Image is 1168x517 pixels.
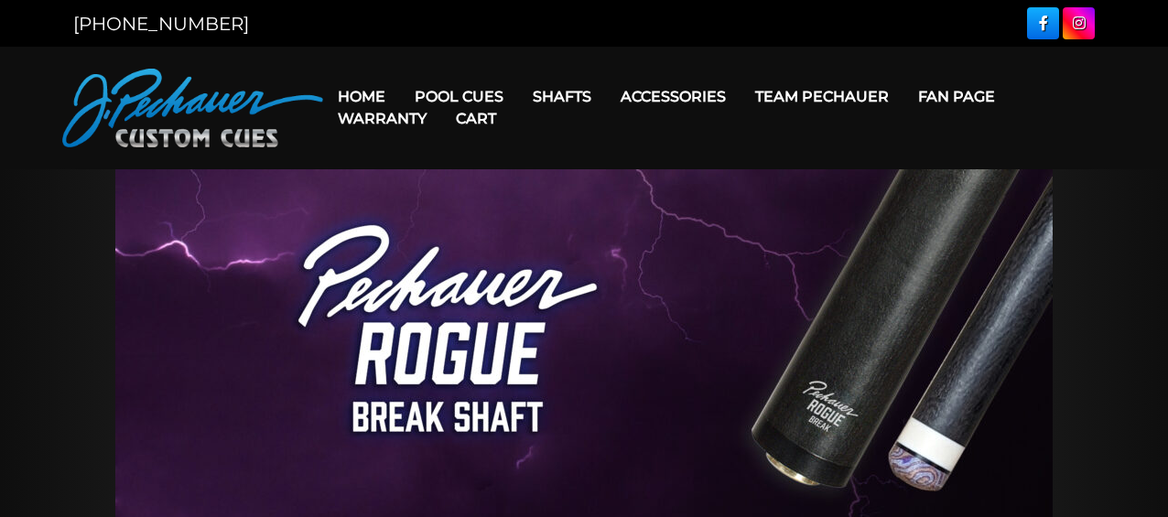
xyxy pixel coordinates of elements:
a: Warranty [323,95,441,142]
a: Cart [441,95,511,142]
a: Accessories [606,73,741,120]
a: Fan Page [903,73,1010,120]
a: Shafts [518,73,606,120]
a: Pool Cues [400,73,518,120]
a: Team Pechauer [741,73,903,120]
img: Pechauer Custom Cues [62,69,323,147]
a: Home [323,73,400,120]
a: [PHONE_NUMBER] [73,13,249,35]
